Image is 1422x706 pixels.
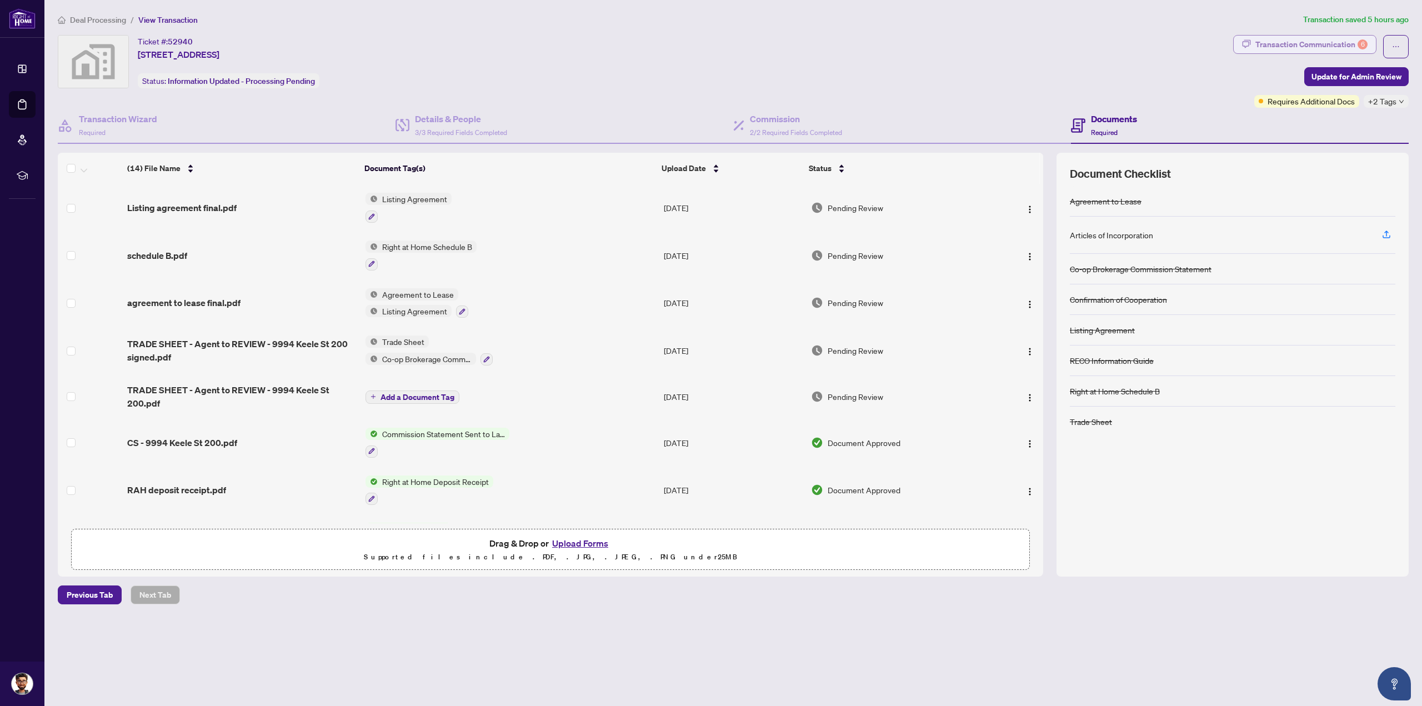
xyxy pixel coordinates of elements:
span: Document Checklist [1070,166,1171,182]
span: Pending Review [828,202,883,214]
div: Co-op Brokerage Commission Statement [1070,263,1211,275]
span: Information Updated - Processing Pending [168,76,315,86]
span: Drag & Drop or [489,536,612,550]
img: logo [9,8,36,29]
span: Upload Date [662,162,706,174]
img: Document Status [811,297,823,309]
span: Requires Additional Docs [1268,95,1355,107]
h4: Documents [1091,112,1137,126]
span: 52940 [168,37,193,47]
div: Confirmation of Cooperation [1070,293,1167,306]
button: Status IconRight at Home Deposit Receipt [365,475,493,505]
img: Logo [1025,300,1034,309]
span: Pending Review [828,390,883,403]
span: Required [79,128,106,137]
img: Status Icon [365,241,378,253]
td: [DATE] [659,467,807,514]
h4: Commission [750,112,842,126]
img: Logo [1025,393,1034,402]
span: home [58,16,66,24]
td: [DATE] [659,327,807,374]
button: Logo [1021,434,1039,452]
th: Upload Date [657,153,804,184]
img: Document Status [811,344,823,357]
div: Listing Agreement [1070,324,1135,336]
th: (14) File Name [123,153,360,184]
h4: Details & People [415,112,507,126]
button: Logo [1021,481,1039,499]
span: Agreement to Lease [378,288,458,301]
button: Status IconListing Agreement [365,193,452,223]
img: Logo [1025,347,1034,356]
button: Next Tab [131,585,180,604]
img: Document Status [811,202,823,214]
button: Transaction Communication6 [1233,35,1376,54]
span: Pending Review [828,249,883,262]
span: Document Approved [828,484,900,496]
span: Document Approved [828,437,900,449]
button: Logo [1021,342,1039,359]
span: Listing Agreement [378,193,452,205]
div: 6 [1358,39,1368,49]
span: Trade Sheet [378,336,429,348]
span: Status [809,162,832,174]
img: Document Status [811,249,823,262]
td: [DATE] [659,184,807,232]
img: Document Status [811,390,823,403]
img: Status Icon [365,336,378,348]
td: [DATE] [659,419,807,467]
button: Logo [1021,199,1039,217]
article: Transaction saved 5 hours ago [1303,13,1409,26]
img: Logo [1025,487,1034,496]
button: Open asap [1378,667,1411,700]
div: Trade Sheet [1070,415,1112,428]
span: 3/3 Required Fields Completed [415,128,507,137]
span: Listing agreement final.pdf [127,201,237,214]
span: schedule B.pdf [127,249,187,262]
span: Deposit Slip - Bank [378,523,451,535]
span: Previous Tab [67,586,113,604]
span: Right at Home Deposit Receipt [378,475,493,488]
div: Ticket #: [138,35,193,48]
span: plus [370,394,376,399]
button: Add a Document Tag [365,389,459,404]
img: Profile Icon [12,673,33,694]
img: Document Status [811,484,823,496]
img: Status Icon [365,305,378,317]
span: Commission Statement Sent to Landlord [378,428,509,440]
span: RAH deposit receipt.pdf [127,483,226,497]
span: 2/2 Required Fields Completed [750,128,842,137]
span: Drag & Drop orUpload FormsSupported files include .PDF, .JPG, .JPEG, .PNG under25MB [72,529,1029,570]
span: TRADE SHEET - Agent to REVIEW - 9994 Keele St 200.pdf [127,383,357,410]
button: Previous Tab [58,585,122,604]
img: Status Icon [365,353,378,365]
img: Status Icon [365,523,378,535]
img: Status Icon [365,193,378,205]
img: Status Icon [365,475,378,488]
td: [DATE] [659,279,807,327]
button: Logo [1021,247,1039,264]
span: TRADE SHEET - Agent to REVIEW - 9994 Keele St 200 signed.pdf [127,337,357,364]
span: Update for Admin Review [1311,68,1401,86]
div: Right at Home Schedule B [1070,385,1160,397]
li: / [131,13,134,26]
div: Articles of Incorporation [1070,229,1153,241]
span: View Transaction [138,15,198,25]
p: Supported files include .PDF, .JPG, .JPEG, .PNG under 25 MB [78,550,1023,564]
td: [DATE] [659,514,807,562]
span: agreement to lease final.pdf [127,296,241,309]
button: Status IconAgreement to LeaseStatus IconListing Agreement [365,288,468,318]
img: Document Status [811,437,823,449]
span: ellipsis [1392,43,1400,51]
button: Status IconDeposit Slip - Bank [365,523,451,553]
img: Logo [1025,439,1034,448]
span: Deal Processing [70,15,126,25]
h4: Transaction Wizard [79,112,157,126]
span: Add a Document Tag [380,393,454,401]
img: Logo [1025,252,1034,261]
span: CS - 9994 Keele St 200.pdf [127,436,237,449]
img: Status Icon [365,288,378,301]
span: Pending Review [828,297,883,309]
button: Add a Document Tag [365,390,459,404]
div: Status: [138,73,319,88]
